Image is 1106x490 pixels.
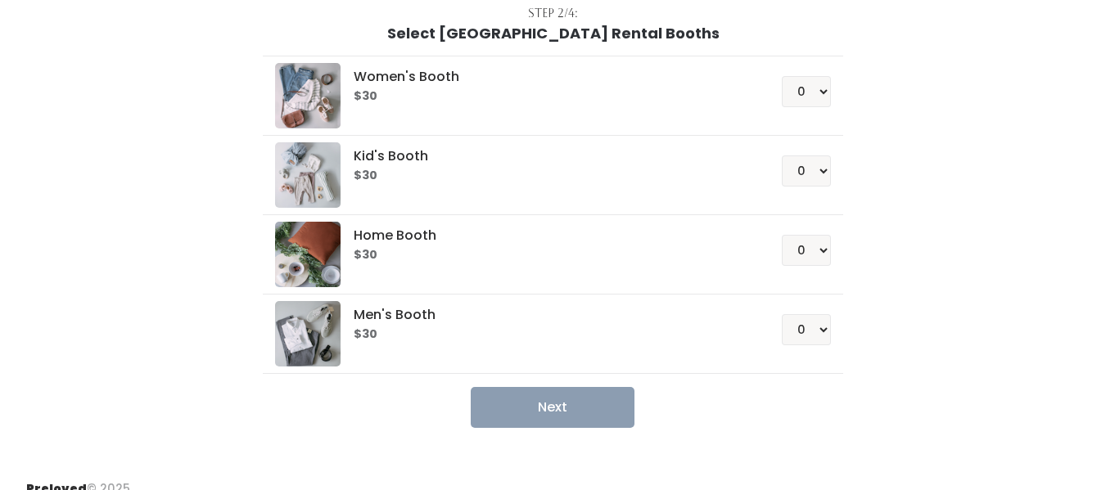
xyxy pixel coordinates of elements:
[387,25,720,42] h1: Select [GEOGRAPHIC_DATA] Rental Booths
[354,149,743,164] h5: Kid's Booth
[275,63,341,128] img: preloved logo
[354,228,743,243] h5: Home Booth
[354,328,743,341] h6: $30
[354,70,743,84] h5: Women's Booth
[528,5,578,22] div: Step 2/4:
[275,142,341,208] img: preloved logo
[471,387,634,428] button: Next
[354,249,743,262] h6: $30
[275,301,341,366] img: preloved logo
[354,308,743,322] h5: Men's Booth
[354,90,743,103] h6: $30
[354,169,743,182] h6: $30
[275,222,341,287] img: preloved logo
